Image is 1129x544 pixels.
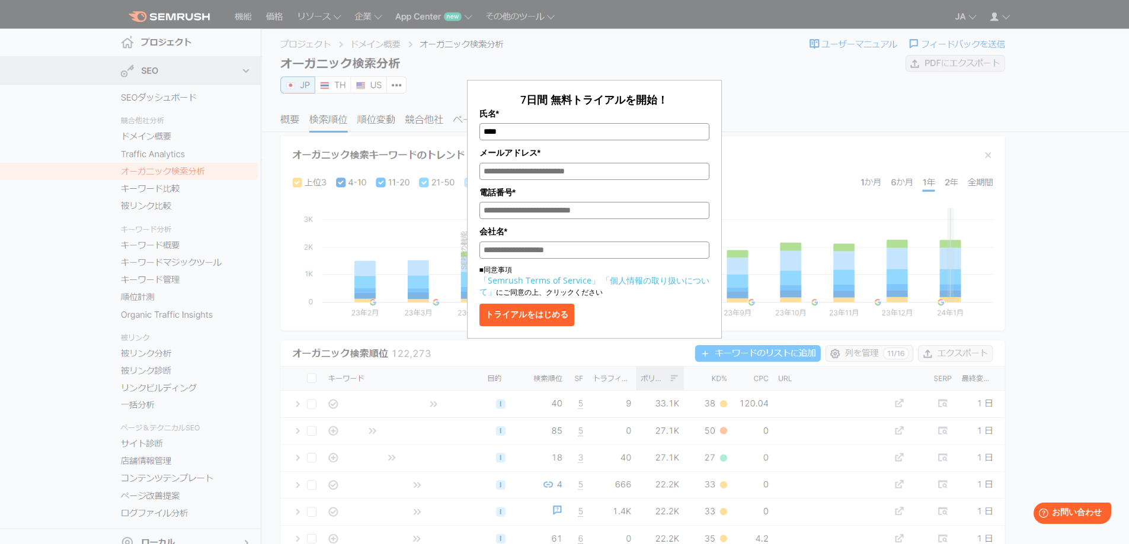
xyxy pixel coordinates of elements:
[479,275,709,297] a: 「個人情報の取り扱いについて」
[1024,498,1116,531] iframe: Help widget launcher
[479,186,709,199] label: 電話番号*
[479,265,709,298] p: ■同意事項 にご同意の上、クリックください
[479,275,600,286] a: 「Semrush Terms of Service」
[520,92,668,107] span: 7日間 無料トライアルを開始！
[479,146,709,159] label: メールアドレス*
[479,304,574,326] button: トライアルをはじめる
